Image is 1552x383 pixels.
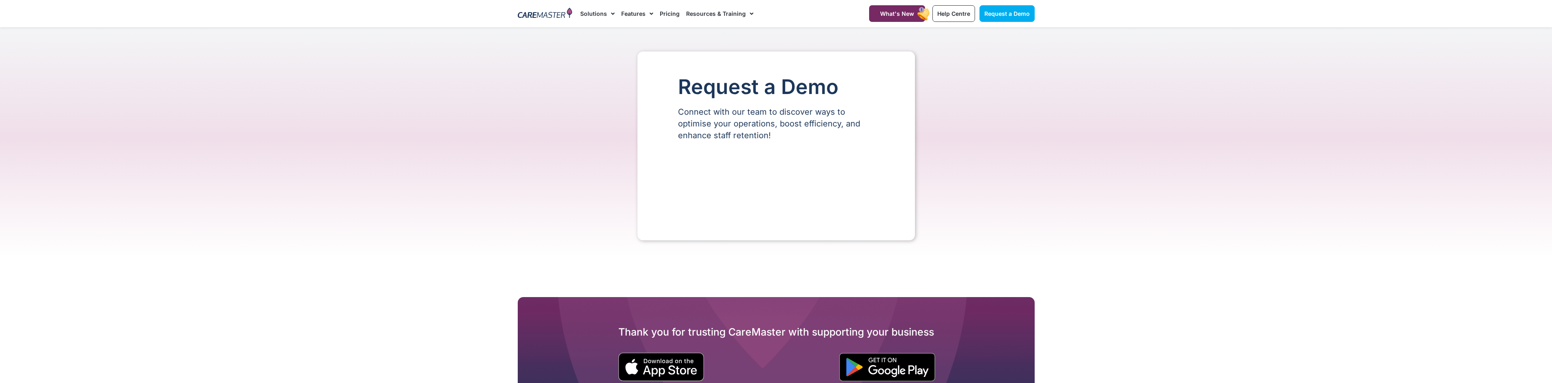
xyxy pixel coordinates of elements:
[979,5,1035,22] a: Request a Demo
[839,353,935,381] img: "Get is on" Black Google play button.
[984,10,1030,17] span: Request a Demo
[880,10,914,17] span: What's New
[678,106,874,141] p: Connect with our team to discover ways to optimise your operations, boost efficiency, and enhance...
[618,353,704,381] img: small black download on the apple app store button.
[678,76,874,98] h1: Request a Demo
[932,5,975,22] a: Help Centre
[518,8,573,20] img: CareMaster Logo
[869,5,925,22] a: What's New
[937,10,970,17] span: Help Centre
[678,155,874,216] iframe: Form 0
[518,325,1035,338] h2: Thank you for trusting CareMaster with supporting your business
